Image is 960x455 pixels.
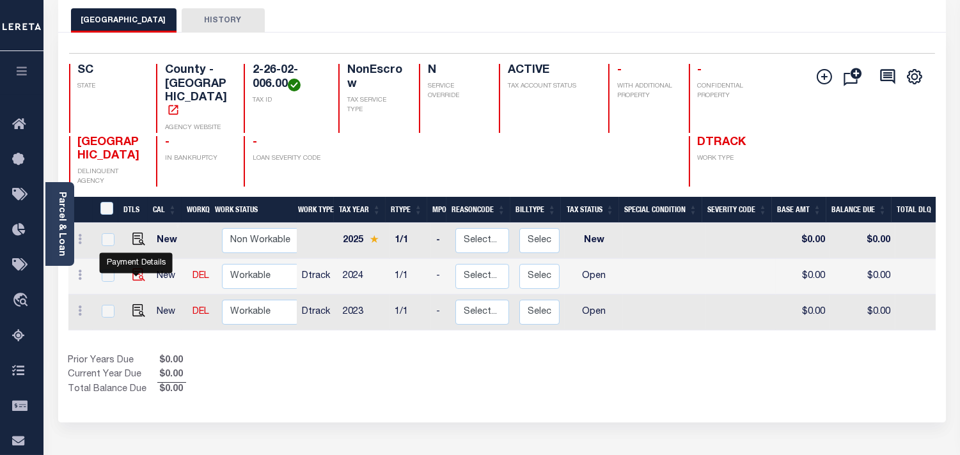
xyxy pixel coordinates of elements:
td: 2023 [338,295,390,330]
span: - [253,137,257,148]
td: - [431,259,450,295]
th: ReasonCode: activate to sort column ascending [446,197,510,223]
td: $0.00 [776,295,830,330]
td: Dtrack [297,295,338,330]
td: $0.00 [776,223,830,259]
span: - [617,65,622,76]
th: Total DLQ: activate to sort column ascending [892,197,948,223]
td: Prior Years Due [68,354,157,368]
p: DELINQUENT AGENCY [78,167,141,187]
div: Payment Details [100,252,173,273]
p: WORK TYPE [698,154,761,164]
td: Open [565,259,623,295]
p: SERVICE OVERRIDE [428,82,484,101]
th: DTLS [118,197,148,223]
td: 1/1 [390,259,431,295]
td: 1/1 [390,295,431,330]
span: DTRACK [698,137,746,148]
span: $0.00 [157,368,186,382]
span: $0.00 [157,383,186,397]
th: Base Amt: activate to sort column ascending [772,197,826,223]
th: Balance Due: activate to sort column ascending [826,197,892,223]
p: TAX ACCOUNT STATUS [508,82,593,91]
td: Current Year Due [68,368,157,382]
p: WITH ADDITIONAL PROPERTY [617,82,673,101]
th: Tax Status: activate to sort column ascending [561,197,619,223]
td: $0.00 [830,295,895,330]
img: Star.svg [370,235,379,243]
td: $0.00 [776,259,830,295]
th: Special Condition: activate to sort column ascending [619,197,702,223]
td: New [152,223,187,259]
h4: SC [78,64,141,78]
td: - [431,295,450,330]
a: DEL [193,307,209,316]
th: Severity Code: activate to sort column ascending [702,197,772,223]
th: Work Status [210,197,297,223]
td: New [152,259,187,295]
td: $0.00 [830,223,895,259]
td: 1/1 [390,223,431,259]
th: RType: activate to sort column ascending [386,197,427,223]
td: New [565,223,623,259]
th: WorkQ [182,197,210,223]
th: MPO [427,197,446,223]
span: [GEOGRAPHIC_DATA] [78,137,140,162]
td: Open [565,295,623,330]
h4: 2-26-02-006.00 [253,64,323,91]
p: CONFIDENTIAL PROPERTY [698,82,761,101]
th: Work Type [293,197,334,223]
h4: N [428,64,484,78]
button: HISTORY [182,8,265,33]
p: TAX ID [253,96,323,105]
td: - [431,223,450,259]
th: &nbsp;&nbsp;&nbsp;&nbsp;&nbsp;&nbsp;&nbsp;&nbsp;&nbsp;&nbsp; [68,197,93,223]
td: $0.00 [830,259,895,295]
p: IN BANKRUPTCY [165,154,228,164]
span: - [698,65,702,76]
h4: NonEscrow [347,64,404,91]
td: 2024 [338,259,390,295]
td: 2025 [338,223,390,259]
th: &nbsp; [93,197,119,223]
td: Total Balance Due [68,383,157,397]
p: STATE [78,82,141,91]
th: CAL: activate to sort column ascending [148,197,182,223]
a: DEL [193,272,209,281]
button: [GEOGRAPHIC_DATA] [71,8,177,33]
th: BillType: activate to sort column ascending [510,197,561,223]
a: Parcel & Loan [57,192,66,256]
p: AGENCY WEBSITE [165,123,228,133]
h4: ACTIVE [508,64,593,78]
span: - [165,137,169,148]
p: TAX SERVICE TYPE [347,96,404,115]
h4: County - [GEOGRAPHIC_DATA] [165,64,228,119]
span: $0.00 [157,354,186,368]
p: LOAN SEVERITY CODE [253,154,323,164]
td: New [152,295,187,330]
th: Tax Year: activate to sort column ascending [334,197,386,223]
i: travel_explore [12,293,33,309]
td: Dtrack [297,259,338,295]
